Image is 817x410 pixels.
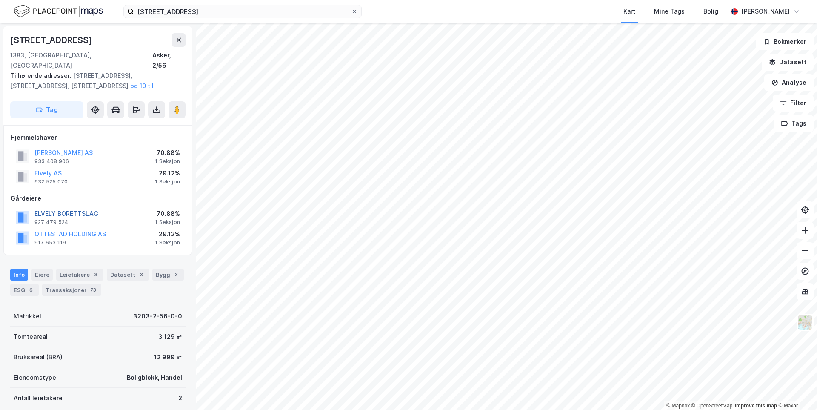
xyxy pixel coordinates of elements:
div: 3 [172,270,180,279]
div: 1 Seksjon [155,239,180,246]
div: Mine Tags [654,6,685,17]
div: Tomteareal [14,332,48,342]
div: 12 999 ㎡ [154,352,182,362]
div: Bygg [152,269,184,281]
div: 73 [89,286,98,294]
div: 1 Seksjon [155,158,180,165]
a: OpenStreetMap [691,403,733,409]
div: Transaksjoner [42,284,101,296]
img: Z [797,314,813,330]
iframe: Chat Widget [774,369,817,410]
span: Tilhørende adresser: [10,72,73,79]
div: 2 [178,393,182,403]
div: ESG [10,284,39,296]
button: Tags [774,115,814,132]
div: 3 [137,270,146,279]
button: Analyse [764,74,814,91]
div: 3 129 ㎡ [158,332,182,342]
div: 1 Seksjon [155,219,180,226]
div: Kart [623,6,635,17]
div: Bruksareal (BRA) [14,352,63,362]
div: Leietakere [56,269,103,281]
button: Datasett [762,54,814,71]
div: [PERSON_NAME] [741,6,790,17]
button: Bokmerker [756,33,814,50]
div: 927 479 524 [34,219,69,226]
img: logo.f888ab2527a4732fd821a326f86c7f29.svg [14,4,103,19]
div: 6 [27,286,35,294]
div: 933 408 906 [34,158,69,165]
div: [STREET_ADDRESS], [STREET_ADDRESS], [STREET_ADDRESS] [10,71,179,91]
div: 1 Seksjon [155,178,180,185]
div: 3 [91,270,100,279]
div: Antall leietakere [14,393,63,403]
div: Bolig [703,6,718,17]
div: Eiere [31,269,53,281]
div: 3203-2-56-0-0 [133,311,182,321]
div: Gårdeiere [11,193,185,204]
div: [STREET_ADDRESS] [10,33,94,47]
button: Filter [773,95,814,112]
a: Mapbox [666,403,690,409]
div: Matrikkel [14,311,41,321]
div: 29.12% [155,229,180,239]
div: 1383, [GEOGRAPHIC_DATA], [GEOGRAPHIC_DATA] [10,50,152,71]
div: Asker, 2/56 [152,50,186,71]
div: Boligblokk, Handel [127,373,182,383]
button: Tag [10,101,83,118]
div: Info [10,269,28,281]
div: Kontrollprogram for chat [774,369,817,410]
div: 70.88% [155,148,180,158]
div: 70.88% [155,209,180,219]
div: Hjemmelshaver [11,132,185,143]
input: Søk på adresse, matrikkel, gårdeiere, leietakere eller personer [134,5,351,18]
a: Improve this map [735,403,777,409]
div: 917 653 119 [34,239,66,246]
div: 29.12% [155,168,180,178]
div: 932 525 070 [34,178,68,185]
div: Eiendomstype [14,373,56,383]
div: Datasett [107,269,149,281]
